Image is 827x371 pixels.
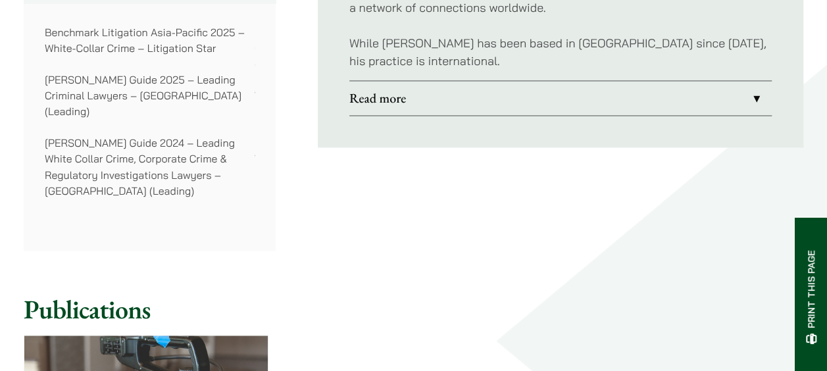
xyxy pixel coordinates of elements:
[45,135,255,198] p: [PERSON_NAME] Guide 2024 – Leading White Collar Crime, Corporate Crime & Regulatory Investigation...
[24,293,803,324] h2: Publications
[349,34,772,70] p: While [PERSON_NAME] has been based in [GEOGRAPHIC_DATA] since [DATE], his practice is international.
[45,24,255,56] p: Benchmark Litigation Asia-Pacific 2025 – White-Collar Crime – Litigation Star
[349,81,772,115] a: Read more
[45,72,255,119] p: [PERSON_NAME] Guide 2025 – Leading Criminal Lawyers – [GEOGRAPHIC_DATA] (Leading)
